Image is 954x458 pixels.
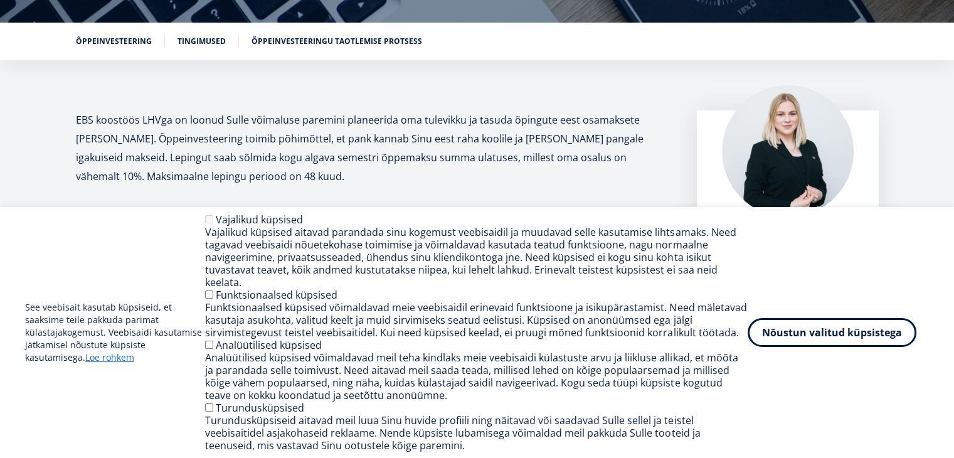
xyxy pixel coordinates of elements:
p: See veebisait kasutab küpsiseid, et saaksime teile pakkuda parimat külastajakogemust. Veebisaidi ... [25,301,205,364]
label: Analüütilised küpsised [216,338,322,352]
a: Tingimused [178,35,226,48]
div: Funktsionaalsed küpsised võimaldavad meie veebisaidil erinevaid funktsioone ja isikupärastamist. ... [205,301,748,339]
div: Analüütilised küpsised võimaldavad meil teha kindlaks meie veebisaidi külastuste arvu ja liikluse... [205,351,748,402]
label: Funktsionaalsed küpsised [216,288,337,302]
div: Turundusküpsiseid aitavad meil luua Sinu huvide profiili ning näitavad või saadavad Sulle sellel ... [205,414,748,452]
a: Õppeinvesteering [76,35,152,48]
div: Vajalikud küpsised aitavad parandada sinu kogemust veebisaidil ja muudavad selle kasutamise lihts... [205,226,748,289]
p: EBS koostöös LHVga on loonud Sulle võimaluse paremini planeerida oma tulevikku ja tasuda õpingute... [76,110,672,186]
img: Maria [722,85,854,217]
button: Nõustun valitud küpsistega [748,318,916,347]
label: Turundusküpsised [216,401,304,415]
label: Vajalikud küpsised [216,213,303,226]
a: Loe rohkem [85,351,134,364]
a: Õppeinvesteeringu taotlemise protsess [252,35,422,48]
